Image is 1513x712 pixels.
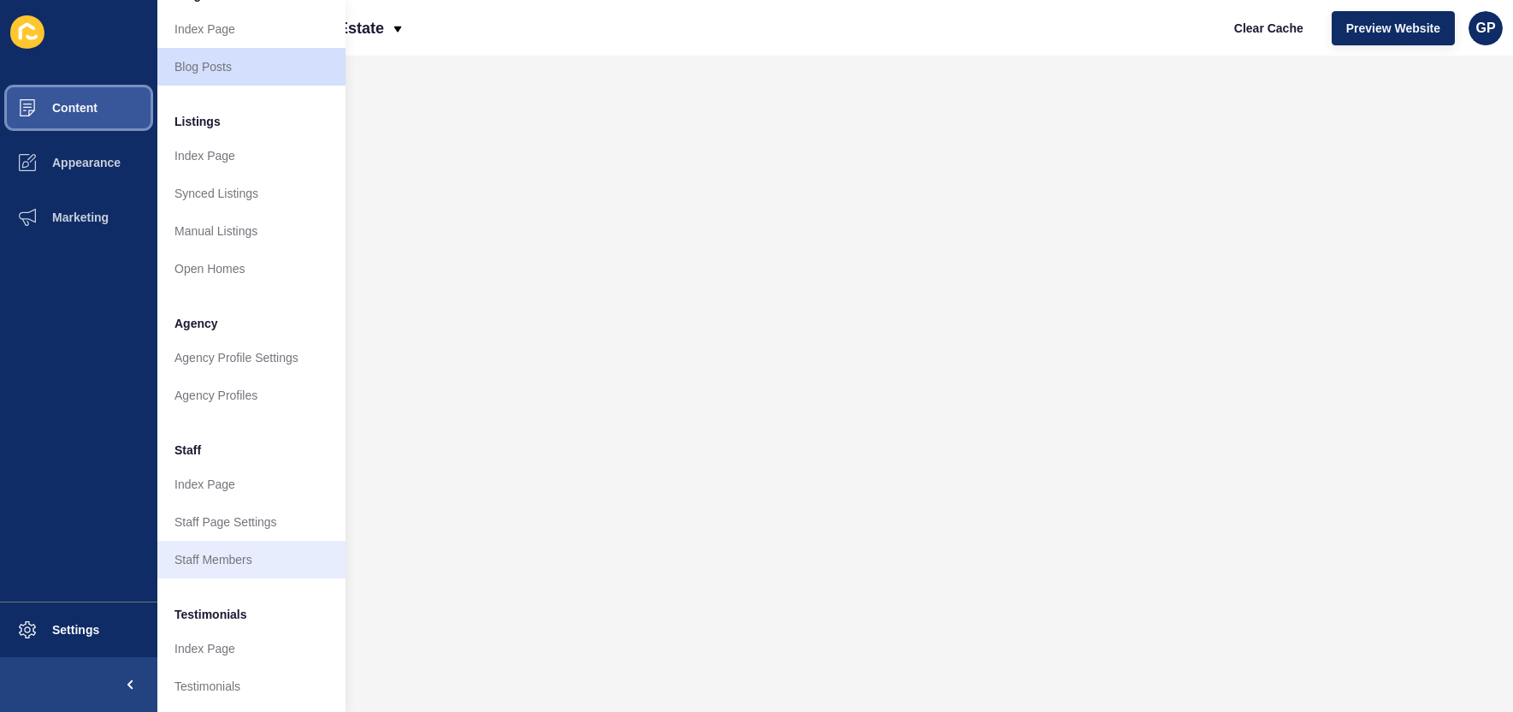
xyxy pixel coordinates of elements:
button: Clear Cache [1220,11,1318,45]
span: GP [1475,20,1495,37]
span: Clear Cache [1234,20,1303,37]
a: Index Page [157,466,346,503]
a: Agency Profile Settings [157,339,346,377]
a: Staff Members [157,541,346,578]
a: Synced Listings [157,175,346,212]
button: Preview Website [1332,11,1455,45]
span: Listings [174,113,221,130]
a: Agency Profiles [157,377,346,414]
a: Index Page [157,630,346,667]
a: Index Page [157,10,346,48]
a: Blog Posts [157,48,346,86]
span: Agency [174,315,218,332]
a: Staff Page Settings [157,503,346,541]
a: Testimonials [157,667,346,705]
a: Manual Listings [157,212,346,250]
span: Testimonials [174,606,247,623]
a: Open Homes [157,250,346,288]
span: Preview Website [1346,20,1440,37]
span: Staff [174,442,201,459]
a: Index Page [157,137,346,175]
